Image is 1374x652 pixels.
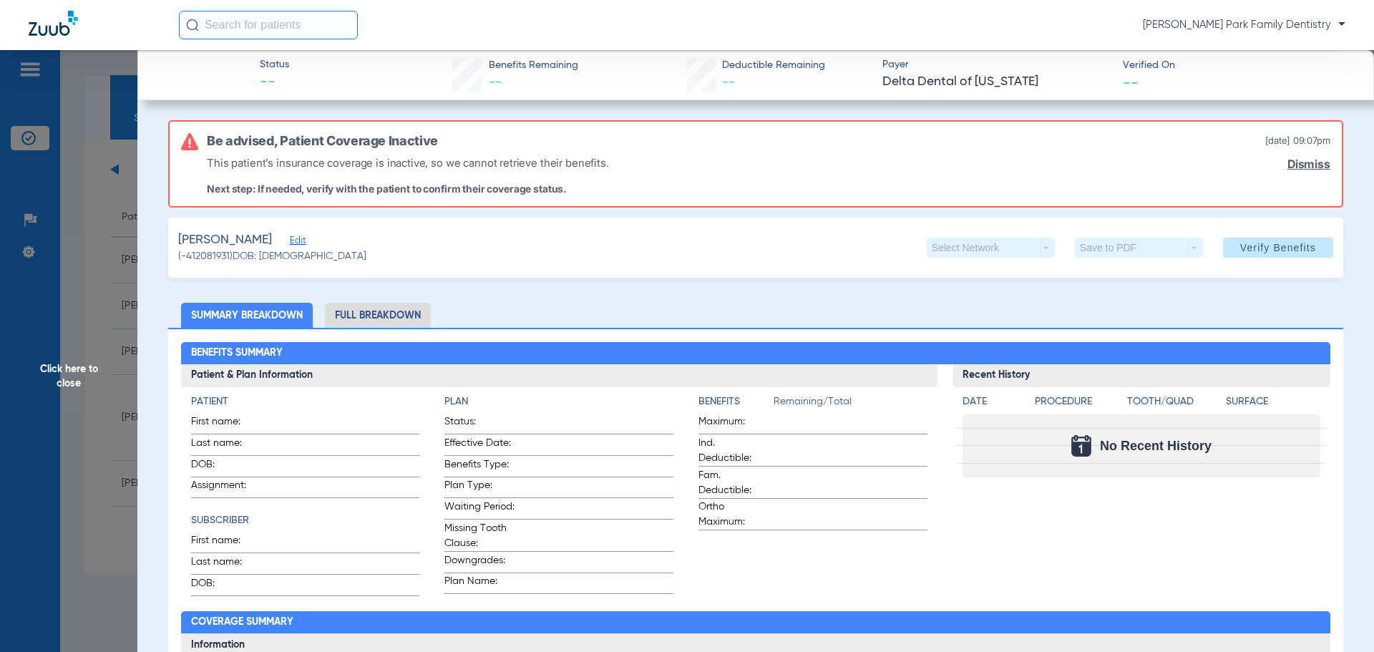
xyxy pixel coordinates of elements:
[1240,242,1316,253] span: Verify Benefits
[1226,394,1320,409] h4: Surface
[191,394,420,409] h4: Patient
[722,76,735,89] span: --
[1265,133,1330,149] span: [DATE] 09:07PM
[1123,74,1139,89] span: --
[191,576,261,595] span: DOB:
[1071,435,1091,457] img: Calendar
[698,500,769,530] span: Ortho Maximum:
[444,574,515,593] span: Plan Name:
[489,76,502,89] span: --
[1223,238,1333,258] button: Verify Benefits
[882,73,1111,91] span: Delta Dental of [US_STATE]
[444,478,515,497] span: Plan Type:
[698,394,774,409] h4: Benefits
[1127,394,1222,409] h4: Tooth/Quad
[698,468,769,498] span: Fam. Deductible:
[325,303,431,328] li: Full Breakdown
[722,58,825,73] span: Deductible Remaining
[191,457,261,477] span: DOB:
[207,155,608,171] p: This patient’s insurance coverage is inactive, so we cannot retrieve their benefits.
[1127,394,1222,414] app-breakdown-title: Tooth/Quad
[1035,394,1122,409] h4: Procedure
[179,11,358,39] input: Search for patients
[181,133,198,150] img: error-icon
[698,394,774,414] app-breakdown-title: Benefits
[444,394,673,409] h4: Plan
[186,19,199,31] img: Search Icon
[444,414,515,434] span: Status:
[181,303,313,328] li: Summary Breakdown
[963,394,1023,409] h4: Date
[207,133,438,149] h6: Be advised, Patient Coverage Inactive
[29,11,78,36] img: Zuub Logo
[181,364,937,387] h3: Patient & Plan Information
[290,235,303,249] span: Edit
[181,611,1331,634] h2: Coverage Summary
[444,436,515,455] span: Effective Date:
[444,521,515,551] span: Missing Tooth Clause:
[1100,439,1212,453] span: No Recent History
[191,513,420,528] h4: Subscriber
[882,57,1111,72] span: Payer
[963,394,1023,414] app-breakdown-title: Date
[260,57,289,72] span: Status
[191,533,261,553] span: First name:
[191,414,261,434] span: First name:
[260,73,289,93] span: --
[444,457,515,477] span: Benefits Type:
[191,555,261,574] span: Last name:
[181,342,1331,365] h2: Benefits Summary
[1226,394,1320,414] app-breakdown-title: Surface
[1287,157,1330,171] a: Dismiss
[489,58,578,73] span: Benefits Remaining
[698,414,769,434] span: Maximum:
[774,394,927,414] span: Remaining/Total
[191,478,261,497] span: Assignment:
[698,436,769,466] span: Ind. Deductible:
[178,231,272,249] span: [PERSON_NAME]
[191,436,261,455] span: Last name:
[1143,18,1345,32] span: [PERSON_NAME] Park Family Dentistry
[1123,58,1351,73] span: Verified On
[178,249,366,264] span: (-412081931) DOB: [DEMOGRAPHIC_DATA]
[207,183,608,195] p: Next step: If needed, verify with the patient to confirm their coverage status.
[444,553,515,573] span: Downgrades:
[444,500,515,519] span: Waiting Period:
[952,364,1331,387] h3: Recent History
[1035,394,1122,414] app-breakdown-title: Procedure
